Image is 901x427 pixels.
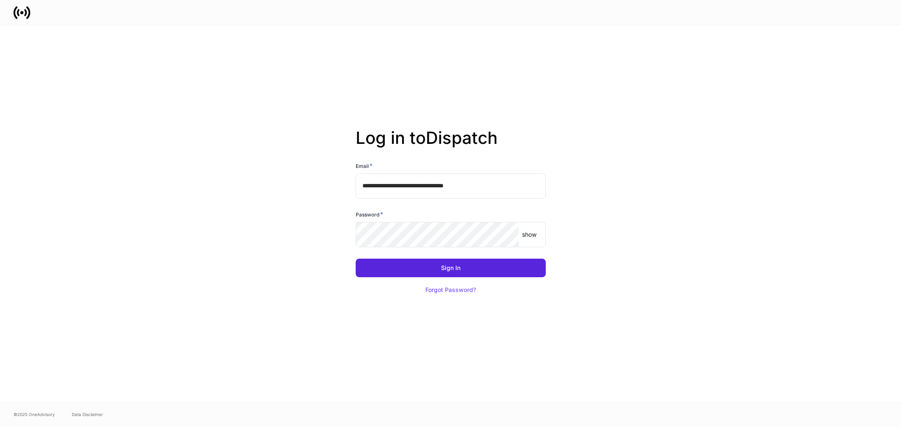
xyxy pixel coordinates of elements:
[356,162,373,170] h6: Email
[425,287,476,293] div: Forgot Password?
[72,411,103,418] a: Data Disclaimer
[356,210,383,219] h6: Password
[415,281,487,299] button: Forgot Password?
[441,265,460,271] div: Sign In
[356,259,546,277] button: Sign In
[356,128,546,162] h2: Log in to Dispatch
[14,411,55,418] span: © 2025 OneAdvisory
[522,230,536,239] p: show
